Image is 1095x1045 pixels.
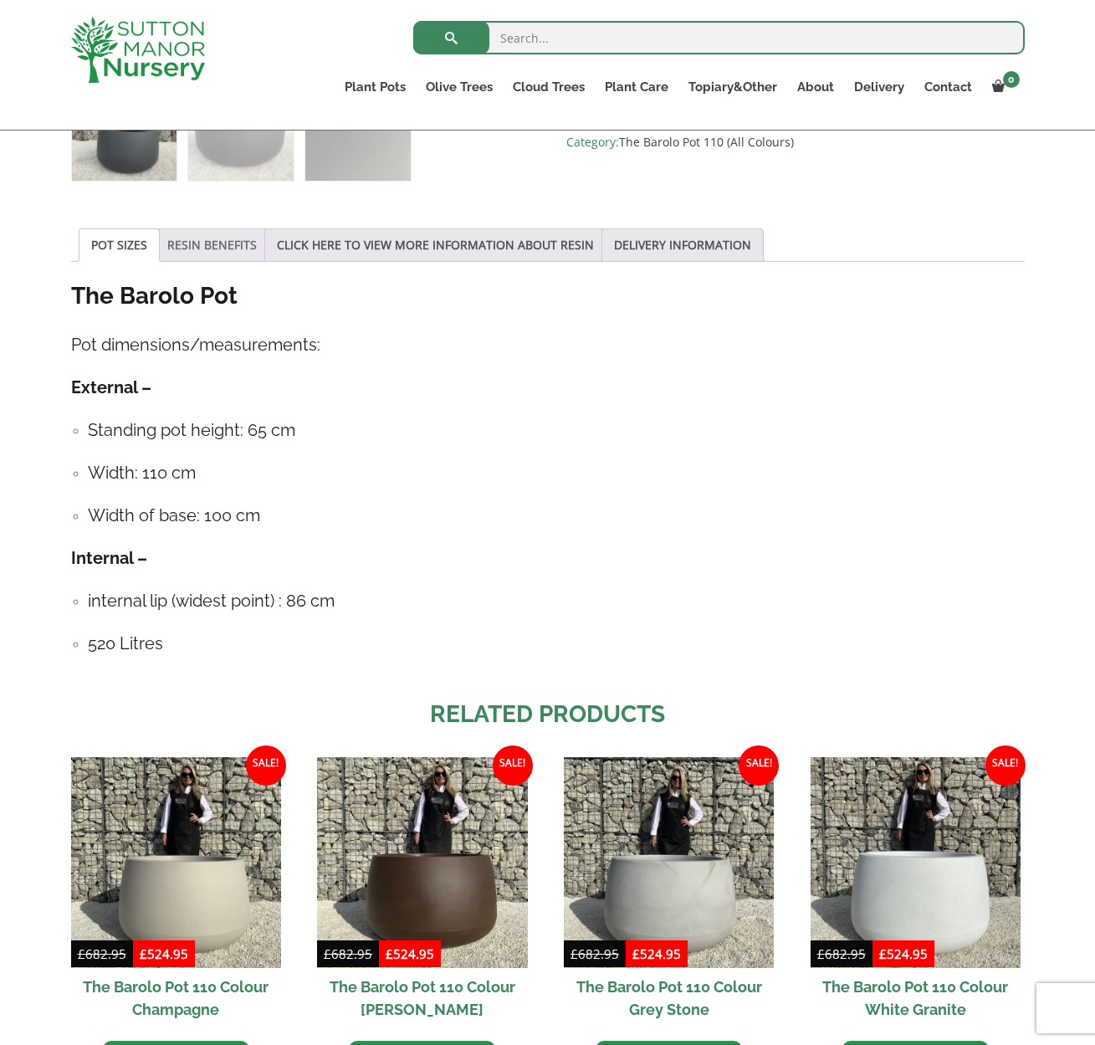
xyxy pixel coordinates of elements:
a: POT SIZES [91,229,147,261]
bdi: 682.95 [324,945,372,962]
a: About [787,75,844,99]
bdi: 682.95 [817,945,866,962]
bdi: 524.95 [140,945,188,962]
span: Category: [566,132,1024,152]
a: Contact [914,75,982,99]
a: CLICK HERE TO VIEW MORE INFORMATION ABOUT RESIN [277,229,594,261]
span: £ [879,945,887,962]
a: 0 [982,75,1025,99]
a: Topiary&Other [678,75,787,99]
input: Search... [413,21,1025,54]
bdi: 524.95 [386,945,434,962]
a: Sale! The Barolo Pot 110 Colour [PERSON_NAME] [317,757,527,1027]
h4: Pot dimensions/measurements: [71,332,1025,358]
h4: Width: 110 cm [88,460,1025,486]
span: Sale! [739,745,779,786]
img: The Barolo Pot 110 Colour Mocha Brown [317,757,527,967]
img: The Barolo Pot 110 Colour Grey Stone [564,757,774,967]
bdi: 682.95 [78,945,126,962]
a: Olive Trees [416,75,503,99]
bdi: 682.95 [571,945,619,962]
a: Sale! The Barolo Pot 110 Colour White Granite [811,757,1021,1027]
img: The Barolo Pot 110 Colour Champagne [71,757,281,967]
span: £ [324,945,331,962]
span: £ [571,945,578,962]
h2: The Barolo Pot 110 Colour [PERSON_NAME] [317,968,527,1028]
h2: The Barolo Pot 110 Colour Champagne [71,968,281,1028]
h4: Standing pot height: 65 cm [88,417,1025,443]
span: 0 [1003,71,1020,88]
a: Sale! The Barolo Pot 110 Colour Champagne [71,757,281,1027]
h2: The Barolo Pot 110 Colour White Granite [811,968,1021,1028]
a: Sale! The Barolo Pot 110 Colour Grey Stone [564,757,774,1027]
h4: Width of base: 100 cm [88,503,1025,529]
a: RESIN BENEFITS [167,229,257,261]
strong: Internal – [71,548,147,568]
span: £ [817,945,825,962]
img: logo [71,17,205,83]
a: The Barolo Pot 110 (All Colours) [619,134,794,150]
img: The Barolo Pot 110 Colour White Granite [811,757,1021,967]
bdi: 524.95 [879,945,928,962]
bdi: 524.95 [632,945,681,962]
span: Sale! [493,745,533,786]
span: £ [78,945,85,962]
h2: The Barolo Pot 110 Colour Grey Stone [564,968,774,1028]
span: £ [140,945,147,962]
h2: Related products [71,697,1025,732]
a: DELIVERY INFORMATION [614,229,751,261]
span: £ [632,945,640,962]
strong: The Barolo Pot [71,282,238,310]
a: Delivery [844,75,914,99]
a: Plant Pots [335,75,416,99]
a: Cloud Trees [503,75,595,99]
h4: internal lip (widest point) : 86 cm [88,588,1025,614]
span: Sale! [985,745,1026,786]
span: £ [386,945,393,962]
a: Plant Care [595,75,678,99]
h4: 520 Litres [88,631,1025,657]
strong: External – [71,377,151,397]
span: Sale! [246,745,286,786]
